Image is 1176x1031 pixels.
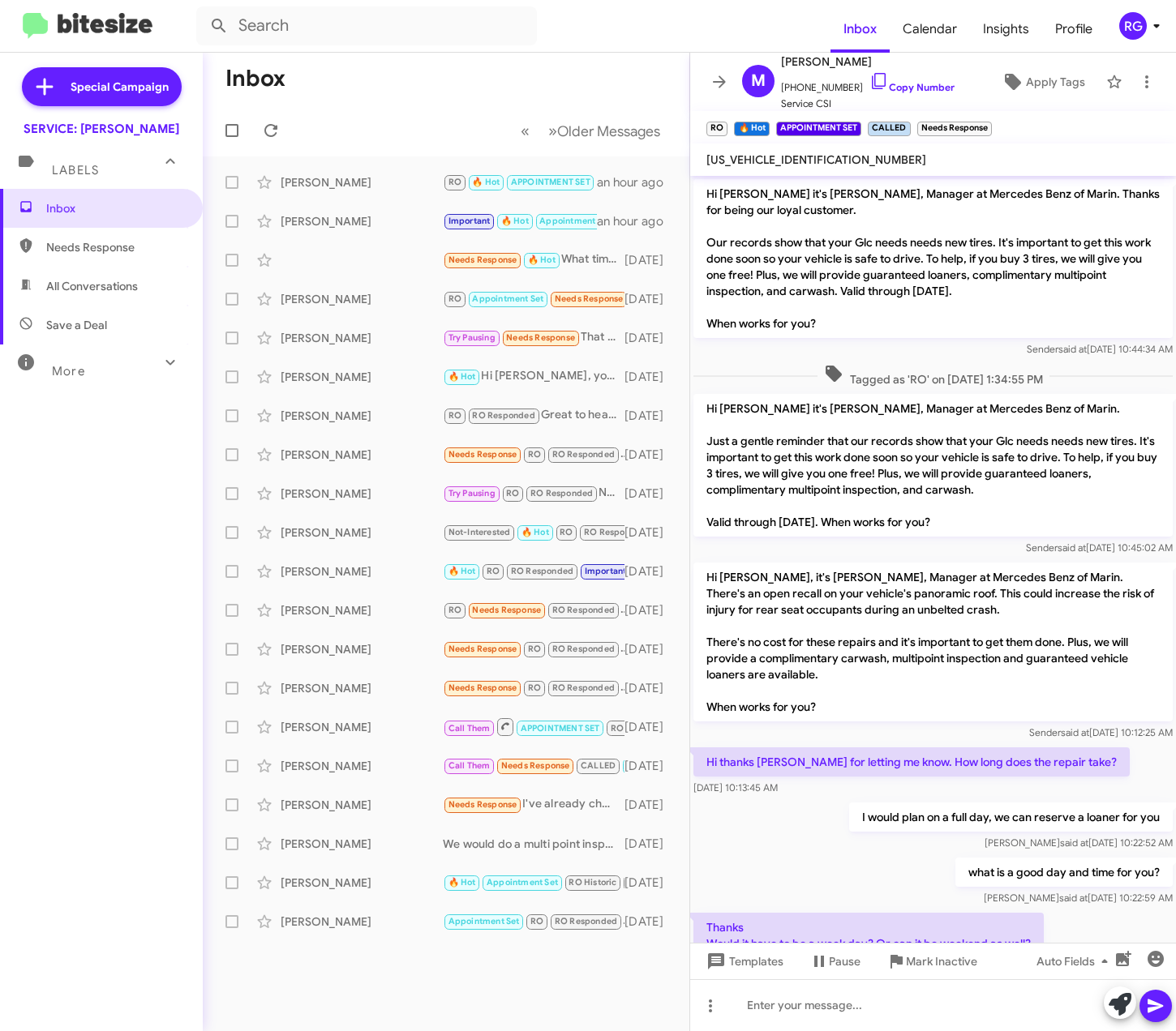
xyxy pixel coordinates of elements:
[1042,6,1105,53] span: Profile
[796,947,873,976] button: Pause
[281,408,443,424] div: [PERSON_NAME]
[552,682,615,693] span: RO Responded
[443,756,624,775] div: Hi [PERSON_NAME], this is [PERSON_NAME], [PERSON_NAME]'s husband. Thanks for the service reminder...
[443,640,624,658] div: Hi [PERSON_NAME], Visit was for an existing site. I always have great experience working your tea...
[1059,892,1088,904] span: said at
[449,682,517,693] span: Needs Response
[1029,726,1173,738] span: Sender [DATE] 10:12:25 AM
[528,255,556,265] span: 🔥 Hot
[46,278,138,294] span: All Conversations
[511,566,573,576] span: RO Responded
[530,488,593,498] span: RO Responded
[281,797,443,813] div: [PERSON_NAME]
[1061,726,1089,738] span: said at
[443,484,624,503] div: No worries just let me know when your ready, we are also open Saturdays if that helps.
[970,6,1042,53] a: Insights
[449,488,496,498] span: Try Pausing
[281,213,443,229] div: [PERSON_NAME]
[611,723,659,734] span: RO Historic
[281,758,443,774] div: [PERSON_NAME]
[693,913,1044,958] p: Thanks Would it have to be a week day? Or can it be weekend as well?
[555,293,624,304] span: Needs Response
[281,602,443,618] div: [PERSON_NAME]
[52,364,85,379] span: More
[449,916,520,926] span: Appointment Set
[693,394,1173,537] p: Hi [PERSON_NAME] it's [PERSON_NAME], Manager at Mercedes Benz of Marin. Just a gentle reminder th...
[734,122,769,136] small: 🔥 Hot
[776,122,861,136] small: APPOINTMENT SET
[1027,343,1173,355] span: Sender [DATE] 10:44:34 AM
[521,121,530,141] span: «
[1037,947,1114,976] span: Auto Fields
[624,913,676,930] div: [DATE]
[281,291,443,307] div: [PERSON_NAME]
[487,877,558,888] span: Appointment Set
[225,66,285,92] h1: Inbox
[472,410,534,421] span: RO Responded
[281,641,443,657] div: [PERSON_NAME]
[917,122,992,136] small: Needs Response
[501,760,570,771] span: Needs Response
[443,212,597,230] div: Hi [PERSON_NAME],Yes, we’re still offering our Service A special at $299 + tax (about half-off), ...
[449,177,461,187] span: RO
[1060,836,1088,849] span: said at
[528,682,541,693] span: RO
[624,447,676,463] div: [DATE]
[528,449,541,460] span: RO
[196,6,537,45] input: Search
[597,213,676,229] div: an hour ago
[781,71,955,96] span: [PHONE_NUMBER]
[281,330,443,346] div: [PERSON_NAME]
[624,758,676,774] div: [DATE]
[281,174,443,190] div: [PERSON_NAME]
[539,114,670,148] button: Next
[706,122,727,136] small: RO
[281,875,443,891] div: [PERSON_NAME]
[511,114,539,148] button: Previous
[693,179,1173,338] p: Hi [PERSON_NAME] it's [PERSON_NAME], Manager at Mercedes Benz of Marin. Thanks for being our loya...
[443,717,624,737] div: Inbound Call
[443,601,624,619] div: [PERSON_NAME] 11 reviews ([URL][DOMAIN_NAME]) a day ago New I took my Mercedes G63 to the service...
[624,719,676,735] div: [DATE]
[1058,541,1086,554] span: said at
[443,289,624,308] div: Liked “Hi [PERSON_NAME] it's [PERSON_NAME], Manager at Mercedes Benz of Marin. Thanks for being o...
[281,447,443,463] div: [PERSON_NAME]
[472,177,500,187] span: 🔥 Hot
[624,330,676,346] div: [DATE]
[693,781,778,794] span: [DATE] 10:13:45 AM
[624,875,676,891] div: [DATE]
[585,566,627,576] span: Important
[443,836,624,852] div: We would do a multi point inspection and then advise. What time works for you ?
[449,644,517,654] span: Needs Response
[868,122,910,136] small: CALLED
[624,486,676,502] div: [DATE]
[449,216,491,226] span: Important
[281,369,443,385] div: [PERSON_NAME]
[555,916,617,926] span: RO Responded
[443,367,624,386] div: Hi [PERSON_NAME], you can stop by anytime no appointment needed and we can replace your key battery
[1058,343,1087,355] span: said at
[443,873,624,892] div: You can call [PHONE_NUMBER]
[501,216,529,226] span: 🔥 Hot
[624,369,676,385] div: [DATE]
[987,67,1098,96] button: Apply Tags
[818,364,1049,387] span: Tagged as 'RO' on [DATE] 1:34:55 PM
[955,858,1173,887] p: what is a good day and time for you?
[906,947,977,976] span: Mark Inactive
[506,332,575,343] span: Needs Response
[443,562,624,580] div: No
[449,877,476,888] span: 🔥 Hot
[985,836,1173,849] span: [PERSON_NAME] [DATE] 10:22:52 AM
[46,239,184,255] span: Needs Response
[706,152,926,167] span: [US_VEHICLE_IDENTIFICATION_NUMBER]
[449,332,496,343] span: Try Pausing
[449,293,461,304] span: RO
[449,527,511,537] span: Not-Interested
[624,563,676,580] div: [DATE]
[443,445,624,464] div: Thank you! Will do. Have a good weekend!
[281,680,443,696] div: [PERSON_NAME]
[472,293,543,304] span: Appointment Set
[449,799,517,810] span: Needs Response
[548,121,557,141] span: »
[281,719,443,735] div: [PERSON_NAME]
